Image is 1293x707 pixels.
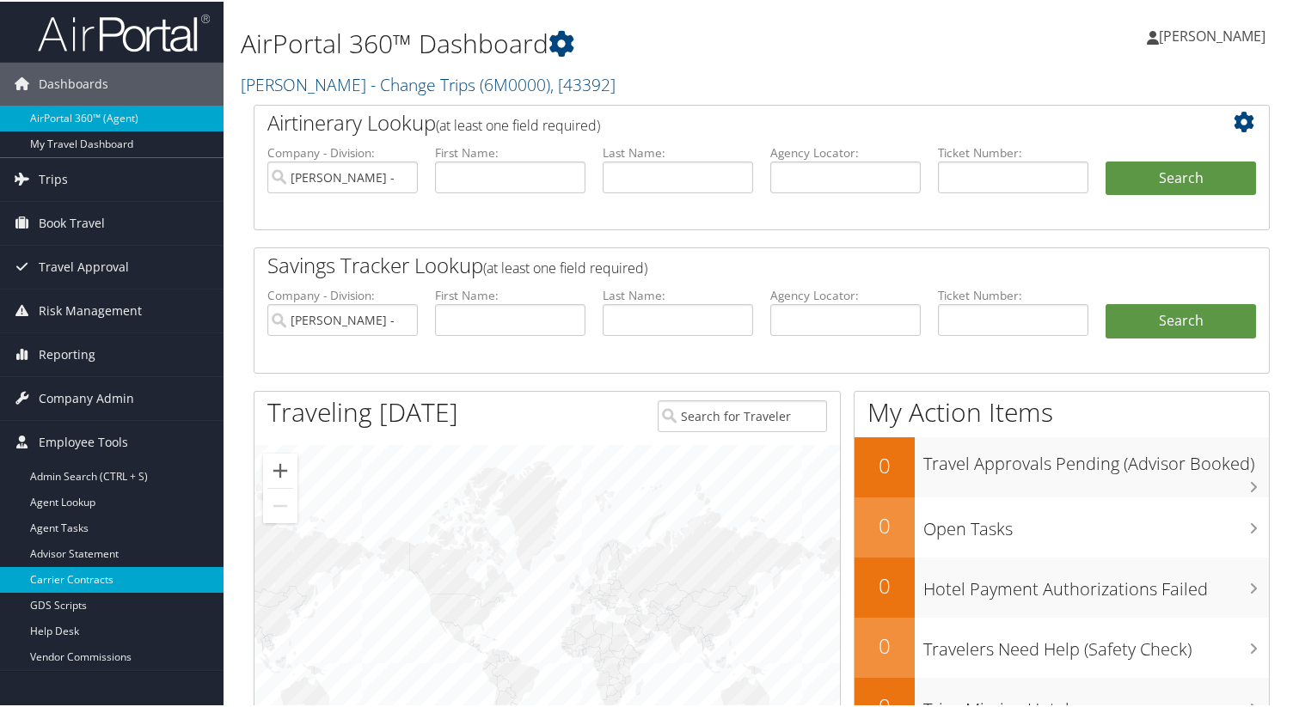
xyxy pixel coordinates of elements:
[770,143,921,160] label: Agency Locator:
[550,71,616,94] span: , [ 43392 ]
[39,200,105,243] span: Book Travel
[923,442,1269,474] h3: Travel Approvals Pending (Advisor Booked)
[39,61,108,104] span: Dashboards
[770,285,921,302] label: Agency Locator:
[39,156,68,199] span: Trips
[923,567,1269,600] h3: Hotel Payment Authorizations Failed
[39,244,129,287] span: Travel Approval
[855,556,1269,616] a: 0Hotel Payment Authorizations Failed
[1159,25,1265,44] span: [PERSON_NAME]
[267,249,1172,278] h2: Savings Tracker Lookup
[855,630,915,659] h2: 0
[855,449,915,478] h2: 0
[855,616,1269,676] a: 0Travelers Need Help (Safety Check)
[855,570,915,599] h2: 0
[855,393,1269,429] h1: My Action Items
[267,143,418,160] label: Company - Division:
[241,71,616,94] a: [PERSON_NAME] - Change Trips
[38,11,210,52] img: airportal-logo.png
[39,419,128,462] span: Employee Tools
[39,375,134,418] span: Company Admin
[603,143,753,160] label: Last Name:
[938,285,1088,302] label: Ticket Number:
[267,393,458,429] h1: Traveling [DATE]
[923,627,1269,660] h3: Travelers Need Help (Safety Check)
[1106,302,1256,337] a: Search
[1147,9,1283,60] a: [PERSON_NAME]
[855,436,1269,496] a: 0Travel Approvals Pending (Advisor Booked)
[480,71,550,94] span: ( 6M0000 )
[267,302,418,334] input: search accounts
[241,24,935,60] h1: AirPortal 360™ Dashboard
[603,285,753,302] label: Last Name:
[267,285,418,302] label: Company - Division:
[436,114,600,133] span: (at least one field required)
[435,285,585,302] label: First Name:
[39,288,142,331] span: Risk Management
[483,257,647,276] span: (at least one field required)
[923,507,1269,539] h3: Open Tasks
[658,399,827,430] input: Search for Traveler
[39,332,95,375] span: Reporting
[855,509,915,539] h2: 0
[263,452,297,486] button: Zoom in
[855,496,1269,556] a: 0Open Tasks
[1106,160,1256,194] button: Search
[263,487,297,521] button: Zoom out
[435,143,585,160] label: First Name:
[938,143,1088,160] label: Ticket Number:
[267,107,1172,136] h2: Airtinerary Lookup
